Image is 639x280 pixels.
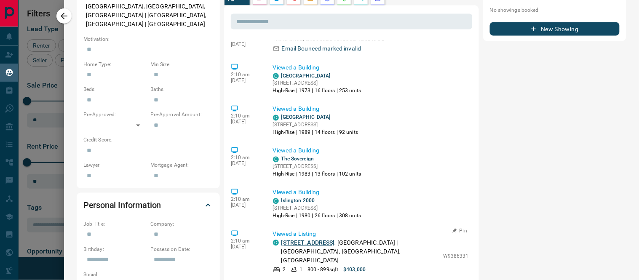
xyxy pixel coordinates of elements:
[490,22,620,36] button: New Showing
[231,72,260,77] p: 2:10 am
[83,195,213,216] div: Personal Information
[490,6,620,14] p: No showings booked
[273,205,361,212] p: [STREET_ADDRESS]
[83,221,146,228] p: Job Title:
[273,188,469,197] p: Viewed a Building
[231,113,260,119] p: 2:10 am
[281,115,331,120] a: [GEOGRAPHIC_DATA]
[150,221,213,228] p: Company:
[231,197,260,203] p: 2:10 am
[231,244,260,250] p: [DATE]
[83,35,213,43] p: Motivation:
[83,271,146,279] p: Social:
[83,246,146,253] p: Birthday:
[448,227,472,235] button: Pin
[282,44,361,53] p: Email Bounced marked invalid
[281,240,335,246] a: [STREET_ADDRESS]
[83,61,146,68] p: Home Type:
[273,121,358,129] p: [STREET_ADDRESS]
[83,136,213,144] p: Credit Score:
[273,63,469,72] p: Viewed a Building
[307,266,338,274] p: 800 - 899 sqft
[273,129,358,136] p: High-Rise | 1989 | 14 floors | 92 units
[231,238,260,244] p: 2:10 am
[150,162,213,169] p: Mortgage Agent:
[83,162,146,169] p: Lawyer:
[443,253,469,260] p: W9386331
[273,87,361,95] p: High-Rise | 1973 | 16 floors | 253 units
[299,266,302,274] p: 1
[281,198,315,204] a: Islington 2000
[150,61,213,68] p: Min Size:
[273,157,279,163] div: condos.ca
[343,266,366,274] p: $403,000
[283,266,286,274] p: 2
[281,73,331,79] a: [GEOGRAPHIC_DATA]
[273,163,361,171] p: [STREET_ADDRESS]
[273,73,279,79] div: condos.ca
[231,119,260,125] p: [DATE]
[231,155,260,161] p: 2:10 am
[231,203,260,208] p: [DATE]
[281,239,439,265] p: , [GEOGRAPHIC_DATA] | [GEOGRAPHIC_DATA], [GEOGRAPHIC_DATA], [GEOGRAPHIC_DATA]
[83,86,146,93] p: Beds:
[273,212,361,220] p: High-Rise | 1980 | 26 floors | 308 units
[150,86,213,93] p: Baths:
[273,105,469,114] p: Viewed a Building
[231,77,260,83] p: [DATE]
[231,161,260,167] p: [DATE]
[273,147,469,155] p: Viewed a Building
[83,111,146,119] p: Pre-Approved:
[150,246,213,253] p: Possession Date:
[273,198,279,204] div: condos.ca
[83,199,161,212] h2: Personal Information
[281,156,314,162] a: The Sovereign
[273,230,469,239] p: Viewed a Listing
[273,240,279,246] div: condos.ca
[150,111,213,119] p: Pre-Approval Amount:
[273,80,361,87] p: [STREET_ADDRESS]
[273,171,361,178] p: High-Rise | 1983 | 13 floors | 102 units
[273,115,279,121] div: condos.ca
[231,41,260,47] p: [DATE]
